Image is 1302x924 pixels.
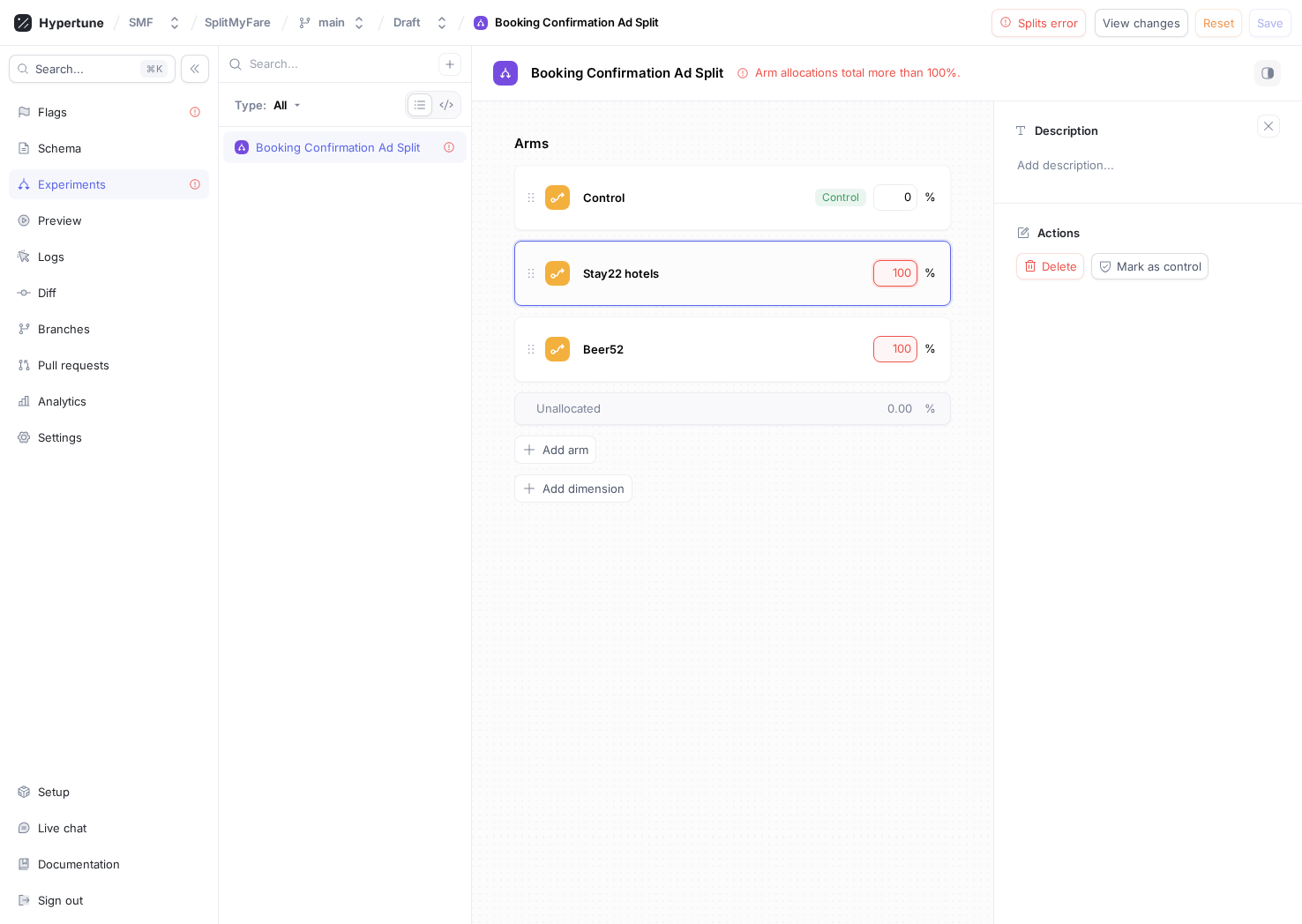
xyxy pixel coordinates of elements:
[38,430,82,444] div: Settings
[514,134,951,154] p: Arms
[1117,261,1201,272] span: Mark as control
[273,98,287,112] div: All
[38,213,82,227] div: Preview
[887,401,924,415] span: 0.00
[1091,253,1208,279] button: Mark as control
[318,15,345,30] div: main
[1042,261,1077,272] span: Delete
[38,821,86,835] div: Live chat
[38,286,56,300] div: Diff
[140,60,168,78] div: K
[386,8,456,37] button: Draft
[290,8,373,37] button: main
[38,893,83,907] div: Sign out
[38,857,120,871] div: Documentation
[235,98,266,112] p: Type:
[583,342,624,356] span: Beer52
[9,849,209,879] a: Documentation
[755,64,961,82] div: Arm allocations total more than 100%.
[536,400,601,418] span: Unallocated
[38,177,106,191] div: Experiments
[38,394,86,408] div: Analytics
[583,190,625,205] span: Control
[542,444,588,455] span: Add arm
[1037,226,1080,240] p: Actions
[822,190,859,205] div: Control
[1016,253,1084,279] button: Delete
[495,14,659,32] div: Booking Confirmation Ad Split
[583,266,659,280] span: Stay22 hotels
[924,340,936,358] div: %
[38,105,67,119] div: Flags
[1257,18,1283,28] span: Save
[1018,18,1078,28] span: Splits error
[228,89,307,120] button: Type: All
[38,322,90,336] div: Branches
[1035,123,1098,138] p: Description
[9,55,176,83] button: Search...K
[1249,9,1291,37] button: Save
[514,436,596,464] button: Add arm
[991,9,1087,37] button: Splits error
[1009,151,1287,181] p: Add description...
[924,189,936,206] div: %
[924,265,936,282] div: %
[1103,18,1180,28] span: View changes
[38,141,81,155] div: Schema
[531,66,723,80] span: Booking Confirmation Ad Split
[393,15,421,30] div: Draft
[542,483,625,494] span: Add dimension
[122,8,189,37] button: SMF
[38,785,70,799] div: Setup
[205,16,271,28] span: SplitMyFare
[38,358,109,372] div: Pull requests
[1095,9,1188,37] button: View changes
[514,474,632,503] button: Add dimension
[1195,9,1242,37] button: Reset
[924,401,936,415] span: %
[250,56,438,73] input: Search...
[38,250,64,264] div: Logs
[35,63,84,74] span: Search...
[1203,18,1234,28] span: Reset
[129,15,153,30] div: SMF
[256,140,420,154] div: Booking Confirmation Ad Split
